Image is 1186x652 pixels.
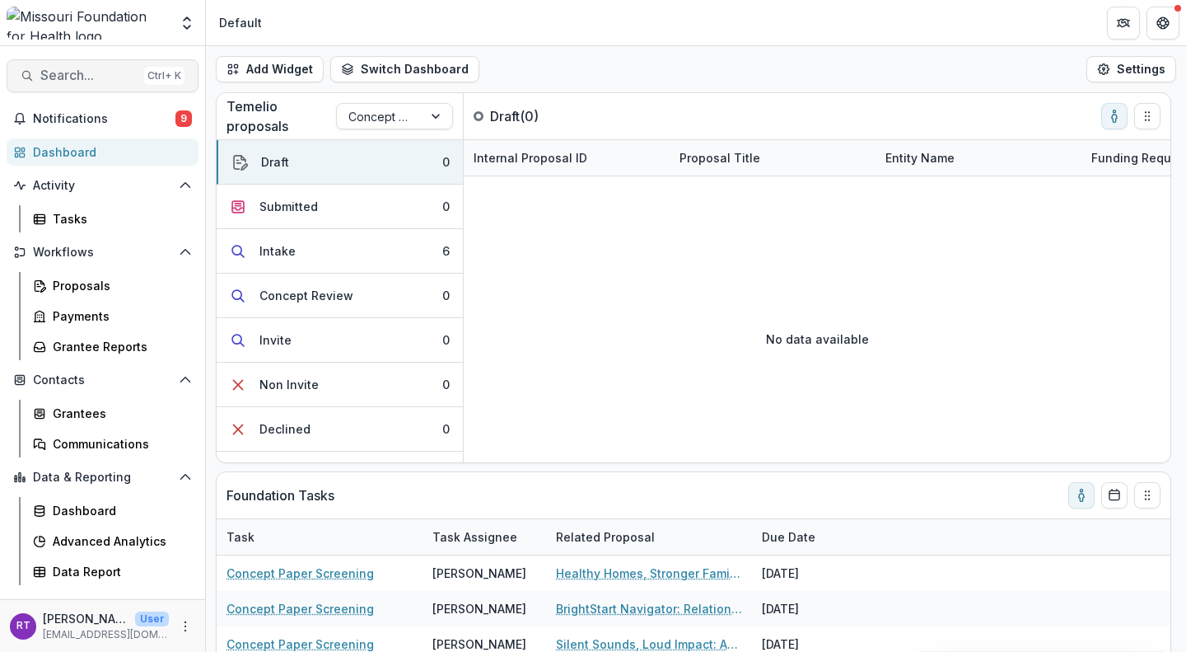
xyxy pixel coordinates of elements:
[752,519,875,555] div: Due Date
[442,376,450,393] div: 0
[442,153,450,171] div: 0
[423,519,546,555] div: Task Assignee
[226,565,374,582] a: Concept Paper Screening
[7,7,169,40] img: Missouri Foundation for Health logo
[875,140,1081,176] div: Entity Name
[53,338,185,355] div: Grantee Reports
[1101,482,1128,509] button: Calendar
[875,149,964,167] div: Entity Name
[53,502,185,519] div: Dashboard
[33,143,185,161] div: Dashboard
[217,407,463,452] button: Declined0
[546,528,665,546] div: Related Proposal
[330,56,479,82] button: Switch Dashboard
[7,464,198,490] button: Open Data & Reporting
[53,435,185,453] div: Communications
[432,600,526,617] div: [PERSON_NAME]
[26,528,198,555] a: Advanced Analytics
[259,198,318,215] div: Submitted
[53,210,185,227] div: Tasks
[442,198,450,215] div: 0
[442,420,450,438] div: 0
[33,246,172,260] span: Workflows
[7,172,198,199] button: Open Activity
[1107,7,1140,40] button: Partners
[1134,482,1160,509] button: Drag
[442,242,450,260] div: 6
[556,565,742,582] a: Healthy Homes, Stronger Families
[217,140,463,185] button: Draft0
[26,272,198,299] a: Proposals
[217,519,423,555] div: Task
[175,7,198,40] button: Open entity switcher
[26,558,198,585] a: Data Report
[53,563,185,580] div: Data Report
[7,138,198,166] a: Dashboard
[26,333,198,360] a: Grantee Reports
[217,229,463,274] button: Intake6
[216,56,324,82] button: Add Widget
[16,621,30,631] div: Reana Thomas
[259,331,292,349] div: Invite
[226,485,334,505] p: Foundation Tasks
[7,367,198,393] button: Open Contacts
[53,307,185,325] div: Payments
[33,179,172,193] span: Activity
[432,565,526,582] div: [PERSON_NAME]
[670,140,875,176] div: Proposal Title
[53,532,185,550] div: Advanced Analytics
[752,528,825,546] div: Due Date
[752,591,875,626] div: [DATE]
[43,627,169,642] p: [EMAIL_ADDRESS][DOMAIN_NAME]
[1086,56,1176,82] button: Settings
[464,140,670,176] div: Internal Proposal ID
[33,112,175,126] span: Notifications
[226,600,374,617] a: Concept Paper Screening
[259,376,319,393] div: Non Invite
[490,106,614,126] p: Draft ( 0 )
[175,617,195,636] button: More
[261,153,289,171] div: Draft
[259,420,311,438] div: Declined
[217,318,463,363] button: Invite0
[40,68,138,83] span: Search...
[26,400,198,427] a: Grantees
[217,363,463,407] button: Non Invite0
[43,610,128,627] p: [PERSON_NAME]
[546,519,752,555] div: Related Proposal
[1068,482,1095,509] button: toggle-assigned-to-me
[7,59,198,92] button: Search...
[464,149,597,167] div: Internal Proposal ID
[53,405,185,422] div: Grantees
[26,430,198,457] a: Communications
[219,14,262,31] div: Default
[670,149,770,167] div: Proposal Title
[217,274,463,318] button: Concept Review0
[259,287,353,304] div: Concept Review
[217,528,264,546] div: Task
[53,277,185,294] div: Proposals
[7,239,198,265] button: Open Workflows
[26,497,198,524] a: Dashboard
[442,287,450,304] div: 0
[442,331,450,349] div: 0
[33,471,172,485] span: Data & Reporting
[26,303,198,330] a: Payments
[135,612,169,626] p: User
[556,600,742,617] a: BrightStart Navigator: Relational Navigation for Developmental Equity in [GEOGRAPHIC_DATA][US_STATE]
[259,242,296,260] div: Intake
[766,331,869,348] p: No data available
[423,528,527,546] div: Task Assignee
[1134,103,1160,129] button: Drag
[26,205,198,232] a: Tasks
[175,110,192,127] span: 9
[1101,103,1128,129] button: toggle-assigned-to-me
[752,556,875,591] div: [DATE]
[7,106,198,132] button: Notifications9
